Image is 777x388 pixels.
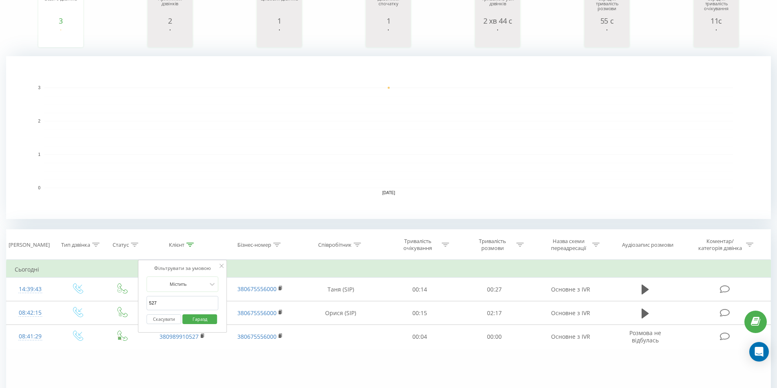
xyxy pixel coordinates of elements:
[19,285,42,293] font: 14:39:43
[6,56,771,219] svg: Діаграма.
[40,25,81,49] svg: Діаграма.
[487,309,502,317] font: 02:17
[193,316,207,322] font: Гаразд
[9,241,50,248] font: [PERSON_NAME]
[147,296,219,310] input: Введіть значення
[147,314,182,324] button: Скасувати
[259,25,300,49] svg: Діаграма.
[237,241,271,248] font: Бізнес-номер
[622,241,673,248] font: Аудіозапис розмови
[551,309,590,317] font: Основне з IVR
[38,85,40,90] text: 3
[600,16,614,26] font: 55 с
[749,342,769,362] div: Відкрити Intercom Messenger
[325,309,356,317] font: Орися (SIP)
[237,285,277,293] a: 380675556000
[412,309,427,317] font: 00:15
[551,237,586,252] font: Назва схеми переадресації
[587,25,627,49] svg: Діаграма.
[551,285,590,293] font: Основне з IVR
[318,241,352,248] font: Співробітник
[328,285,354,293] font: Таня (SIP)
[159,333,199,340] a: 380989910527
[487,333,502,341] font: 00:00
[237,309,277,317] a: 380675556000
[38,119,40,123] text: 2
[168,16,172,26] font: 2
[153,316,175,322] font: Скасувати
[59,16,63,26] font: 3
[182,314,217,324] button: Гаразд
[19,332,42,340] font: 08:41:29
[154,265,211,272] font: Фільтрувати за умовою
[403,237,432,252] font: Тривалість очікування
[113,241,129,248] font: Статус
[711,16,722,26] font: 11с
[382,191,395,195] text: [DATE]
[629,329,661,344] font: Розмова не відбулась
[487,285,502,293] font: 00:27
[150,25,190,49] svg: Діаграма.
[38,186,40,190] text: 0
[277,16,281,26] font: 1
[15,265,39,273] font: Сьогодні
[19,309,42,316] font: 08:42:15
[237,333,277,340] a: 380675556000
[169,241,184,248] font: Клієнт
[387,16,391,26] font: 1
[479,237,506,252] font: Тривалість розмови
[477,25,518,49] svg: Діаграма.
[412,333,427,341] font: 00:04
[551,333,590,341] font: Основне з IVR
[412,285,427,293] font: 00:14
[368,25,409,49] svg: Діаграма.
[483,16,512,26] font: 2 хв 44 с
[61,241,90,248] font: Тип дзвінка
[698,237,742,252] font: Коментар/категорія дзвінка
[38,152,40,157] text: 1
[696,25,737,49] svg: Діаграма.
